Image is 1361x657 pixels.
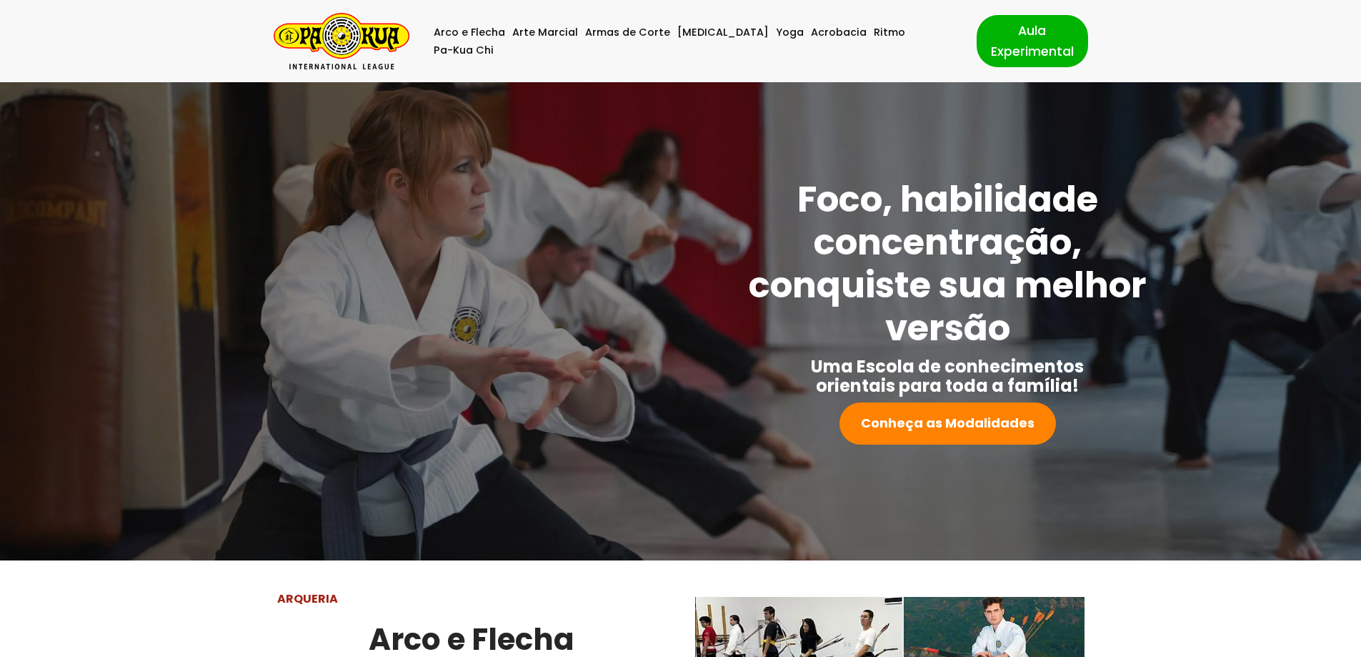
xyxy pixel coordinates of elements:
a: Arco e Flecha [434,24,505,41]
a: Arte Marcial [512,24,578,41]
a: Conheça as Modalidades [839,402,1056,445]
a: Ritmo [874,24,905,41]
a: Pa-Kua Brasil Uma Escola de conhecimentos orientais para toda a família. Foco, habilidade concent... [274,13,409,69]
strong: Conheça as Modalidades [861,414,1035,432]
div: Menu primário [431,24,955,59]
a: Aula Experimental [977,15,1088,66]
strong: ARQUERIA [277,591,338,607]
a: [MEDICAL_DATA] [677,24,769,41]
a: Acrobacia [811,24,867,41]
a: Yoga [776,24,804,41]
strong: Foco, habilidade concentração, conquiste sua melhor versão [749,174,1147,353]
strong: Uma Escola de conhecimentos orientais para toda a família! [811,355,1084,397]
a: Armas de Corte [585,24,670,41]
a: Pa-Kua Chi [434,41,494,59]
